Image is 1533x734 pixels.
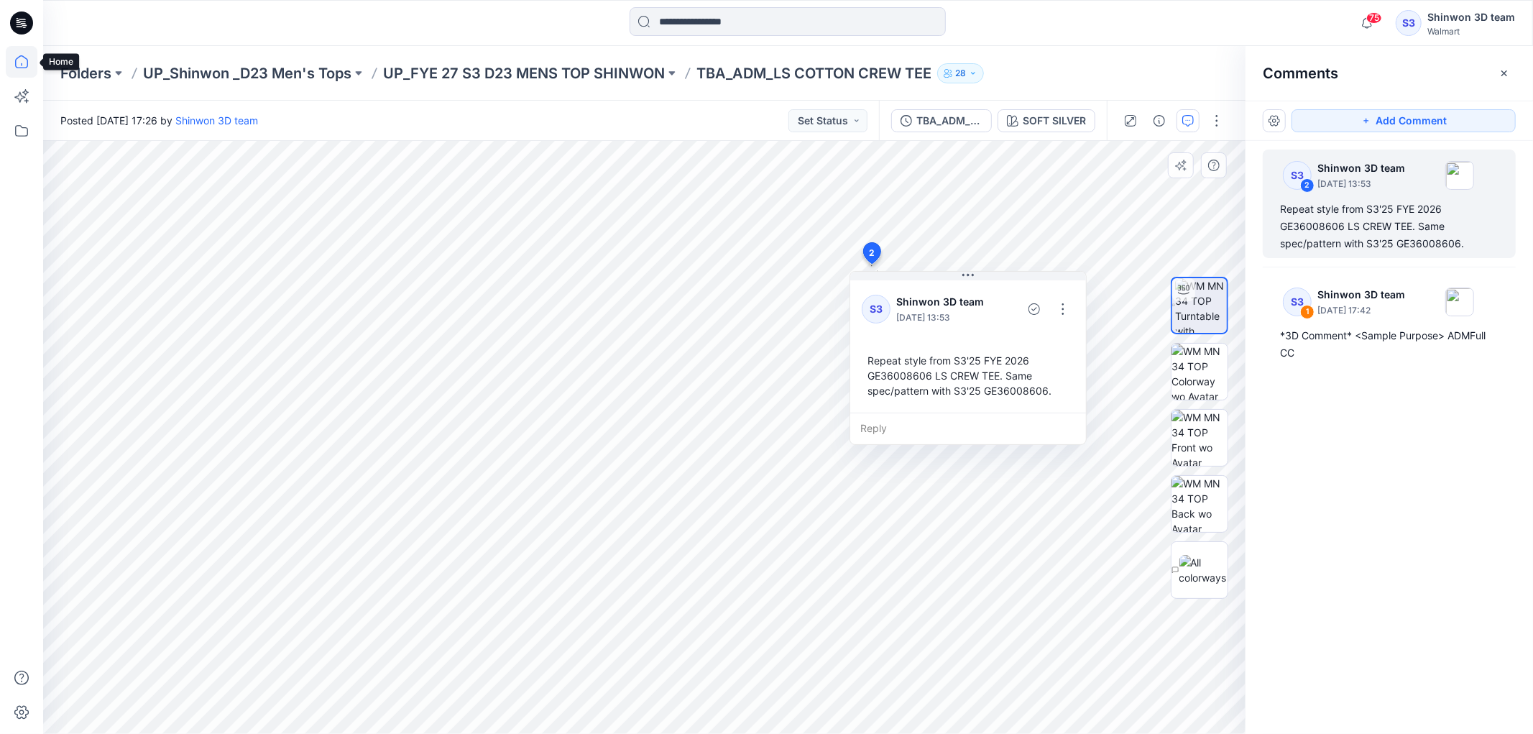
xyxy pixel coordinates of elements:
[1283,161,1312,190] div: S3
[1427,26,1515,37] div: Walmart
[896,293,991,311] p: Shinwon 3D team
[1179,555,1228,585] img: All colorways
[1280,201,1499,252] div: Repeat style from S3'25 FYE 2026 GE36008606 LS CREW TEE. Same spec/pattern with S3'25 GE36008606.
[862,347,1074,404] div: Repeat style from S3'25 FYE 2026 GE36008606 LS CREW TEE. Same spec/pattern with S3'25 GE36008606.
[1300,178,1315,193] div: 2
[870,247,875,260] span: 2
[143,63,351,83] a: UP_Shinwon _D23 Men's Tops
[891,109,992,132] button: TBA_ADM_LS COTTON CREW TEE
[1396,10,1422,36] div: S3
[916,113,982,129] div: TBA_ADM_LS COTTON CREW TEE
[896,311,991,325] p: [DATE] 13:53
[1317,303,1405,318] p: [DATE] 17:42
[1300,305,1315,319] div: 1
[1427,9,1515,26] div: Shinwon 3D team
[1148,109,1171,132] button: Details
[1283,288,1312,316] div: S3
[1366,12,1382,24] span: 75
[383,63,665,83] a: UP_FYE 27 S3 D23 MENS TOP SHINWON
[1175,278,1227,333] img: WM MN 34 TOP Turntable with Avatar
[850,413,1086,444] div: Reply
[998,109,1095,132] button: SOFT SILVER
[175,114,258,127] a: Shinwon 3D team
[1317,160,1405,177] p: Shinwon 3D team
[1317,286,1405,303] p: Shinwon 3D team
[1263,65,1338,82] h2: Comments
[1292,109,1516,132] button: Add Comment
[862,295,890,324] div: S3
[1171,476,1228,532] img: WM MN 34 TOP Back wo Avatar
[937,63,984,83] button: 28
[1317,177,1405,191] p: [DATE] 13:53
[955,65,966,81] p: 28
[1280,327,1499,362] div: *3D Comment* <Sample Purpose> ADMFull CC
[1171,410,1228,466] img: WM MN 34 TOP Front wo Avatar
[1023,113,1086,129] div: SOFT SILVER
[60,63,111,83] a: Folders
[60,113,258,128] span: Posted [DATE] 17:26 by
[1171,344,1228,400] img: WM MN 34 TOP Colorway wo Avatar
[696,63,931,83] p: TBA_ADM_LS COTTON CREW TEE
